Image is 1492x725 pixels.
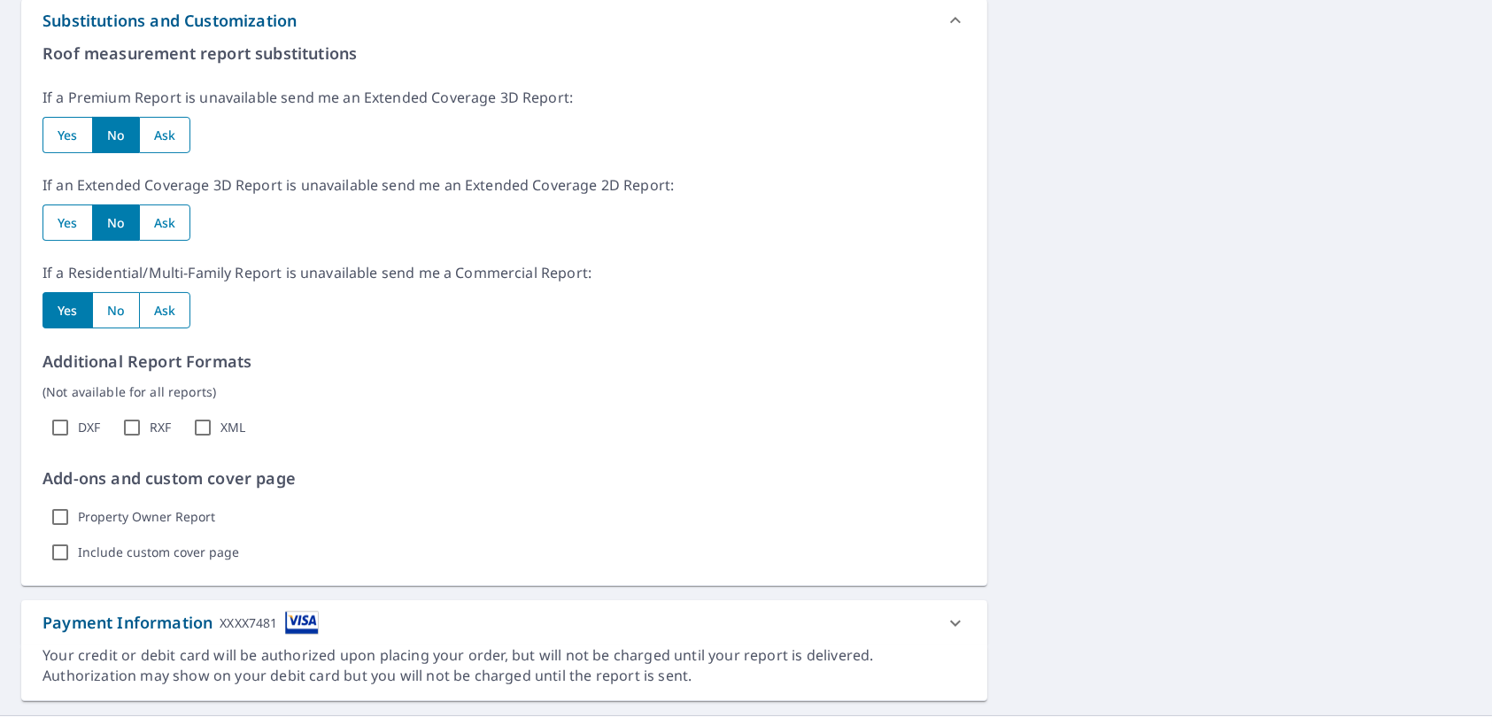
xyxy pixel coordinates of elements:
div: Your credit or debit card will be authorized upon placing your order, but will not be charged unt... [43,645,966,686]
label: Property Owner Report [78,509,215,525]
label: RXF [150,420,171,436]
label: DXF [78,420,100,436]
img: cardImage [285,611,319,635]
div: Payment InformationXXXX7481cardImage [21,600,987,645]
p: Add-ons and custom cover page [43,467,966,490]
div: XXXX7481 [220,611,277,635]
p: If a Premium Report is unavailable send me an Extended Coverage 3D Report: [43,87,966,108]
label: Include custom cover page [78,544,239,560]
label: XML [220,420,245,436]
div: Substitutions and Customization [43,9,297,33]
p: Roof measurement report substitutions [43,42,966,66]
div: Payment Information [43,611,319,635]
p: Additional Report Formats [43,350,966,374]
p: If a Residential/Multi-Family Report is unavailable send me a Commercial Report: [43,262,966,283]
p: (Not available for all reports) [43,382,966,401]
p: If an Extended Coverage 3D Report is unavailable send me an Extended Coverage 2D Report: [43,174,966,196]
